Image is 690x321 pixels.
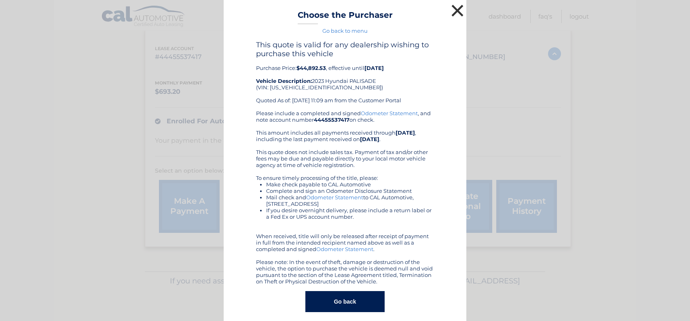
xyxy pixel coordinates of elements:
[256,40,434,110] div: Purchase Price: , effective until 2023 Hyundai PALISADE (VIN: [US_VEHICLE_IDENTIFICATION_NUMBER])...
[314,116,349,123] b: 44455537417
[266,181,434,188] li: Make check payable to CAL Automotive
[361,110,418,116] a: Odometer Statement
[364,65,384,71] b: [DATE]
[266,188,434,194] li: Complete and sign an Odometer Disclosure Statement
[256,110,434,285] div: Please include a completed and signed , and note account number on check. This amount includes al...
[256,78,312,84] strong: Vehicle Description:
[322,27,368,34] a: Go back to menu
[296,65,326,71] b: $44,892.53
[298,10,393,24] h3: Choose the Purchaser
[396,129,415,136] b: [DATE]
[256,40,434,58] h4: This quote is valid for any dealership wishing to purchase this vehicle
[449,2,466,19] button: ×
[305,291,384,312] button: Go back
[360,136,379,142] b: [DATE]
[316,246,373,252] a: Odometer Statement
[306,194,363,201] a: Odometer Statement
[266,194,434,207] li: Mail check and to CAL Automotive, [STREET_ADDRESS]
[266,207,434,220] li: If you desire overnight delivery, please include a return label or a Fed Ex or UPS account number.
